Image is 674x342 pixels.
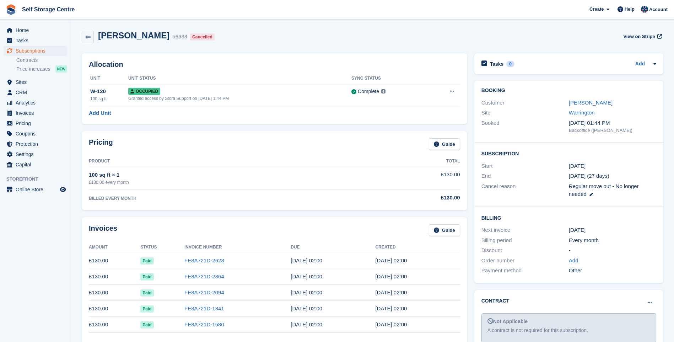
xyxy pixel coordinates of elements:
span: Online Store [16,185,58,194]
time: 2025-07-02 01:00:59 UTC [375,289,407,295]
time: 2025-07-03 01:00:00 UTC [291,289,322,295]
span: Capital [16,160,58,170]
div: 100 sq ft × 1 [89,171,353,179]
a: FE8A721D-1580 [184,321,224,327]
h2: Tasks [490,61,504,67]
time: 2024-11-02 01:00:00 UTC [569,162,586,170]
h2: Booking [481,88,656,93]
th: Created [375,242,460,253]
span: [DATE] (27 days) [569,173,609,179]
span: Tasks [16,36,58,46]
a: Self Storage Centre [19,4,77,15]
th: Sync Status [351,73,427,84]
span: Paid [140,321,153,328]
a: menu [4,36,67,46]
span: Paid [140,273,153,280]
a: [PERSON_NAME] [569,100,613,106]
div: W-120 [90,87,128,96]
span: Analytics [16,98,58,108]
span: Pricing [16,118,58,128]
div: Start [481,162,569,170]
a: menu [4,77,67,87]
div: 56633 [172,33,187,41]
span: Sites [16,77,58,87]
time: 2025-08-02 01:00:44 UTC [375,273,407,279]
h2: Allocation [89,60,460,69]
td: £130.00 [89,317,140,333]
a: menu [4,149,67,159]
a: menu [4,46,67,56]
div: Granted access by Stora Support on [DATE] 1:44 PM [128,95,351,102]
div: [DATE] [569,226,656,234]
span: Coupons [16,129,58,139]
a: menu [4,87,67,97]
span: Create [589,6,604,13]
img: Clair Cole [641,6,648,13]
a: Price increases NEW [16,65,67,73]
th: Invoice Number [184,242,291,253]
td: £130.00 [89,285,140,301]
h2: Subscription [481,150,656,157]
span: Paid [140,289,153,296]
div: - [569,246,656,255]
a: View on Stripe [620,31,663,42]
span: Paid [140,305,153,312]
a: FE8A721D-2364 [184,273,224,279]
th: Total [353,156,460,167]
span: Subscriptions [16,46,58,56]
div: Other [569,267,656,275]
th: Due [291,242,375,253]
a: FE8A721D-2628 [184,257,224,263]
th: Unit [89,73,128,84]
span: Home [16,25,58,35]
div: Order number [481,257,569,265]
span: Occupied [128,88,160,95]
a: menu [4,98,67,108]
div: End [481,172,569,180]
img: stora-icon-8386f47178a22dfd0bd8f6a31ec36ba5ce8667c1dd55bd0f319d3a0aa187defe.svg [6,4,16,15]
time: 2025-08-03 01:00:00 UTC [291,273,322,279]
span: Help [625,6,635,13]
a: Add Unit [89,109,111,117]
div: Cancel reason [481,182,569,198]
div: Backoffice ([PERSON_NAME]) [569,127,656,134]
a: FE8A721D-2094 [184,289,224,295]
div: Complete [358,88,379,95]
span: Settings [16,149,58,159]
div: NEW [55,65,67,73]
div: Every month [569,236,656,245]
time: 2025-09-03 01:00:00 UTC [291,257,322,263]
div: Payment method [481,267,569,275]
span: Storefront [6,176,71,183]
div: £130.00 every month [89,179,353,186]
span: Price increases [16,66,50,73]
div: BILLED EVERY MONTH [89,195,353,202]
a: Guide [429,138,460,150]
span: Invoices [16,108,58,118]
th: Amount [89,242,140,253]
a: Warrington [569,109,595,116]
time: 2025-06-02 01:00:26 UTC [375,305,407,311]
a: Guide [429,224,460,236]
div: Billing period [481,236,569,245]
a: menu [4,118,67,128]
span: Protection [16,139,58,149]
td: £130.00 [89,301,140,317]
a: menu [4,129,67,139]
time: 2025-06-03 01:00:00 UTC [291,305,322,311]
div: £130.00 [353,194,460,202]
a: menu [4,139,67,149]
a: Contracts [16,57,67,64]
div: Not Applicable [487,318,650,325]
img: icon-info-grey-7440780725fd019a000dd9b08b2336e03edf1995a4989e88bcd33f0948082b44.svg [381,89,385,93]
span: Regular move out - No longer needed [569,183,639,197]
div: Site [481,109,569,117]
td: £130.00 [89,253,140,269]
th: Unit Status [128,73,351,84]
div: 0 [506,61,514,67]
h2: [PERSON_NAME] [98,31,169,40]
a: menu [4,25,67,35]
time: 2025-05-03 01:00:00 UTC [291,321,322,327]
span: Paid [140,257,153,264]
div: Discount [481,246,569,255]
